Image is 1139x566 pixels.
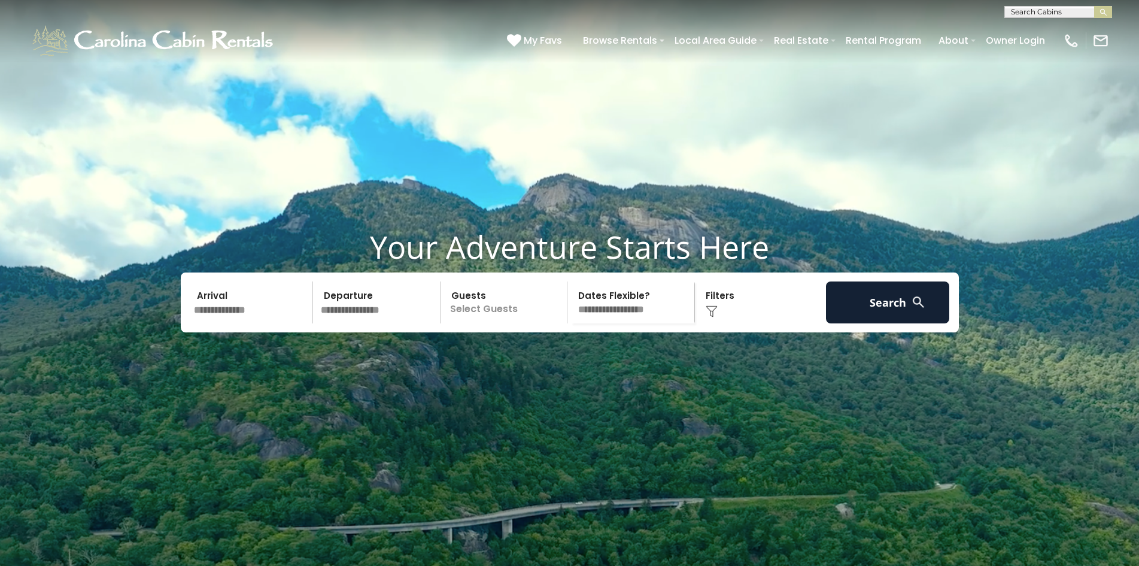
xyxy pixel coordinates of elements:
[768,30,834,51] a: Real Estate
[706,305,718,317] img: filter--v1.png
[1092,32,1109,49] img: mail-regular-white.png
[444,282,567,323] p: Select Guests
[524,33,562,48] span: My Favs
[840,30,927,51] a: Rental Program
[911,295,926,310] img: search-regular-white.png
[826,282,950,323] button: Search
[1063,32,1080,49] img: phone-regular-white.png
[577,30,663,51] a: Browse Rentals
[933,30,974,51] a: About
[9,228,1130,265] h1: Your Adventure Starts Here
[669,30,763,51] a: Local Area Guide
[980,30,1051,51] a: Owner Login
[507,33,565,49] a: My Favs
[30,23,278,59] img: White-1-1-2.png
